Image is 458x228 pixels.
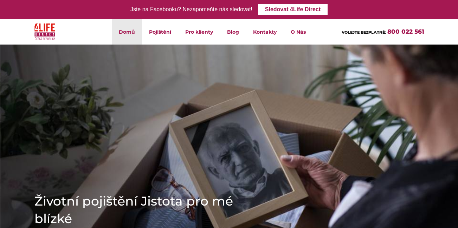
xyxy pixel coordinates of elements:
h1: Životní pojištění Jistota pro mé blízké [34,192,245,227]
a: Domů [112,19,142,45]
span: VOLEJTE BEZPLATNĚ: [342,30,386,35]
a: 800 022 561 [387,28,424,35]
a: Sledovat 4Life Direct [258,4,328,15]
a: Kontakty [246,19,284,45]
img: 4Life Direct Česká republika logo [34,22,56,42]
a: Blog [220,19,246,45]
div: Jste na Facebooku? Nezapomeňte nás sledovat! [130,5,252,15]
